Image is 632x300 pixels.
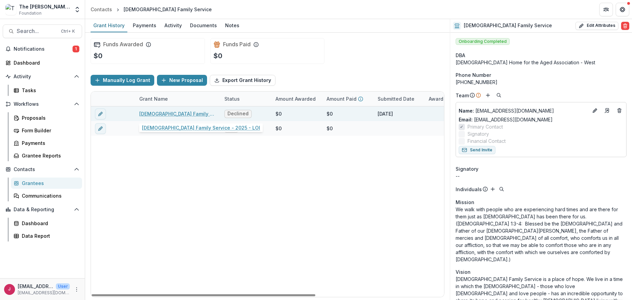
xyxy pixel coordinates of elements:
a: Data Report [11,230,82,241]
button: Open Data & Reporting [3,204,82,215]
div: [PHONE_NUMBER] [456,79,627,86]
button: Search [497,185,506,193]
button: Add [489,185,497,193]
span: Notifications [14,46,73,52]
a: Contacts [88,4,115,14]
span: Vision [456,268,471,276]
div: Submitted Date [374,91,425,106]
span: Foundation [19,10,42,16]
div: jcline@bolickfoundation.org [9,287,11,291]
span: Signatory [456,165,478,172]
span: Search... [17,28,57,34]
span: Phone Number [456,71,491,79]
div: Tasks [22,87,77,94]
div: Payments [130,20,159,30]
p: User [56,283,70,289]
a: Go to contact [602,105,613,116]
p: [EMAIL_ADDRESS][DOMAIN_NAME] [459,107,588,114]
span: Declined [227,111,249,117]
div: $0 [275,110,282,117]
p: [EMAIL_ADDRESS][DOMAIN_NAME] [18,290,70,296]
a: Name: [EMAIL_ADDRESS][DOMAIN_NAME] [459,107,588,114]
div: Dashboard [22,220,77,227]
button: Deletes [615,106,623,115]
div: $0 [327,125,333,132]
p: We walk with people who are experiencing hard times and are there for them just as [DEMOGRAPHIC_D... [456,206,627,263]
a: [DEMOGRAPHIC_DATA] Family Service - 2025 - LOI [139,110,216,117]
div: Dashboard [14,59,77,66]
button: Partners [599,3,613,16]
button: New Proposal [157,75,207,86]
button: Send Invite [459,146,495,154]
div: Grant Name [135,91,220,106]
a: Notes [222,19,242,32]
a: Grant History [91,19,127,32]
div: Payments [22,139,77,147]
button: Get Help [616,3,629,16]
span: DBA [456,52,465,59]
button: Edit Attributes [575,22,618,30]
div: Grant History [91,20,127,30]
a: Activity [162,19,185,32]
span: Mission [456,199,474,206]
div: Amount Awarded [271,95,320,102]
div: Amount Awarded [271,91,322,106]
div: Ctrl + K [60,28,76,35]
span: Contacts [14,167,71,172]
button: Manually Log Grant [91,75,154,86]
a: Payments [130,19,159,32]
div: Award Date [425,91,476,106]
div: Activity [162,20,185,30]
button: Edit [591,106,599,115]
div: $0 [327,110,333,117]
div: Status [220,91,271,106]
p: $0 [214,51,222,61]
div: $0 [275,125,282,132]
div: Form Builder [22,127,77,134]
button: Delete [621,22,629,30]
nav: breadcrumb [88,4,215,14]
p: Amount Paid [327,95,357,102]
img: The Bolick Foundation [5,4,16,15]
div: Grantee Reports [22,152,77,159]
a: Tasks [11,85,82,96]
div: Notes [222,20,242,30]
a: Communications [11,190,82,201]
a: Grantees [11,178,82,189]
div: -- [456,172,627,180]
div: Grantees [22,180,77,187]
span: Activity [14,74,71,80]
div: Proposals [22,114,77,121]
a: [DEMOGRAPHIC_DATA] Family Service - 2025 - LOI [139,125,216,132]
div: Data Report [22,232,77,239]
button: Open Contacts [3,164,82,175]
h2: [DEMOGRAPHIC_DATA] Family Service [464,23,552,29]
p: Team [456,92,469,99]
button: Open Activity [3,71,82,82]
button: Export Grant History [210,75,275,86]
button: edit [95,123,106,134]
button: More [73,285,81,294]
button: Add [484,91,492,99]
a: Documents [187,19,220,32]
h2: Funds Paid [223,41,251,48]
div: [DATE] [378,110,393,117]
a: Dashboard [3,57,82,68]
div: [DEMOGRAPHIC_DATA] Home for the Aged Association - West [456,59,627,66]
a: Form Builder [11,125,82,136]
span: Signatory [468,130,489,137]
p: [EMAIL_ADDRESS][DOMAIN_NAME] [18,283,53,290]
div: Amount Paid [322,91,374,106]
button: Open entity switcher [73,3,82,16]
p: $0 [94,51,102,61]
div: Documents [187,20,220,30]
span: Workflows [14,101,71,107]
a: Email: [EMAIL_ADDRESS][DOMAIN_NAME] [459,116,553,123]
span: Financial Contact [468,137,506,145]
button: Search [495,91,503,99]
h2: Funds Awarded [103,41,143,48]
